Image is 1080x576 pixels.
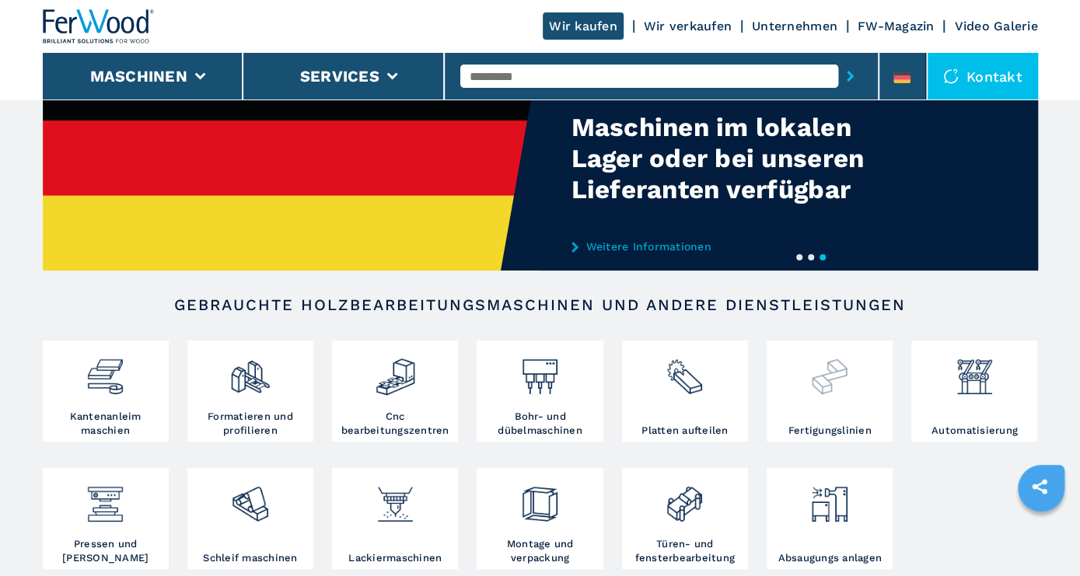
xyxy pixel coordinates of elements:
img: sezionatrici_2.png [664,344,705,397]
img: automazione.png [954,344,995,397]
h3: Bohr- und dübelmaschinen [481,410,599,438]
a: Wir kaufen [543,12,624,40]
button: 1 [796,254,802,260]
img: aspirazione_1.png [809,472,850,525]
img: linee_di_produzione_2.png [809,344,850,397]
h3: Fertigungslinien [788,424,872,438]
img: bordatrici_1.png [85,344,126,397]
a: Weitere Informationen [571,240,876,253]
h3: Absaugungs anlagen [778,551,882,565]
img: squadratrici_2.png [229,344,271,397]
a: Cnc bearbeitungszentren [332,340,458,442]
img: Maschinen im lokalen Lager oder bei unseren Lieferanten verfügbar [43,45,540,271]
a: FW-Magazin [858,19,935,33]
a: Lackiermaschinen [332,468,458,569]
img: centro_di_lavoro_cnc_2.png [375,344,416,397]
a: Montage und verpackung [477,468,603,569]
img: verniciatura_1.png [375,472,416,525]
h3: Cnc bearbeitungszentren [336,410,454,438]
img: levigatrici_2.png [229,472,271,525]
h3: Pressen und [PERSON_NAME] [47,537,165,565]
img: pressa-strettoia.png [85,472,126,525]
a: Automatisierung [911,340,1037,442]
a: Türen- und fensterbearbeitung [622,468,748,569]
a: sharethis [1020,467,1059,506]
a: Absaugungs anlagen [767,468,893,569]
iframe: Chat [1014,506,1068,564]
button: 3 [820,254,826,260]
img: lavorazione_porte_finestre_2.png [664,472,705,525]
img: montaggio_imballaggio_2.png [519,472,561,525]
button: Services [300,67,379,86]
a: Kantenanleim maschien [43,340,169,442]
a: Formatieren und profilieren [187,340,313,442]
h3: Formatieren und profilieren [191,410,309,438]
a: Schleif maschinen [187,468,313,569]
h3: Platten aufteilen [641,424,728,438]
a: Platten aufteilen [622,340,748,442]
a: Wir verkaufen [644,19,732,33]
button: Maschinen [90,67,187,86]
h3: Schleif maschinen [203,551,297,565]
a: Bohr- und dübelmaschinen [477,340,603,442]
img: Kontakt [943,68,959,84]
div: Kontakt [928,53,1038,99]
a: Unternehmen [752,19,837,33]
button: 2 [808,254,814,260]
img: foratrici_inseritrici_2.png [519,344,561,397]
h3: Lackiermaschinen [348,551,442,565]
h3: Automatisierung [931,424,1018,438]
h3: Türen- und fensterbearbeitung [626,537,744,565]
a: Pressen und [PERSON_NAME] [43,468,169,569]
a: Video Galerie [954,19,1037,33]
a: Fertigungslinien [767,340,893,442]
h2: Gebrauchte Holzbearbeitungsmaschinen und andere Dienstleistungen [93,295,988,314]
h3: Kantenanleim maschien [47,410,165,438]
h3: Montage und verpackung [481,537,599,565]
button: submit-button [838,58,862,94]
img: Ferwood [43,9,155,44]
